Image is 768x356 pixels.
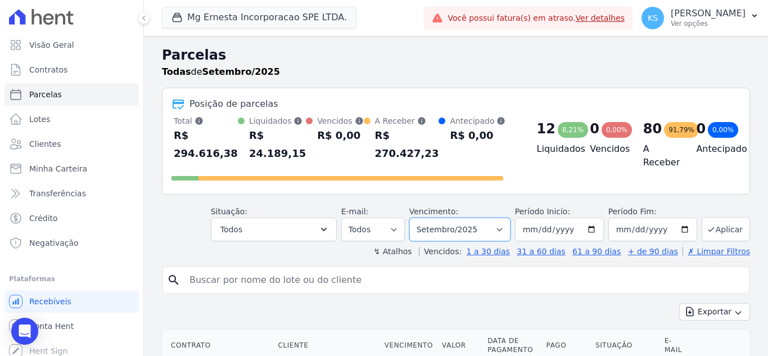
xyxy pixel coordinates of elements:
div: 0,00% [708,122,738,138]
div: Total [174,115,238,127]
div: R$ 24.189,15 [249,127,306,163]
span: Recebíveis [29,296,71,307]
span: Clientes [29,138,61,150]
label: Situação: [211,207,247,216]
a: + de 90 dias [628,247,678,256]
label: Período Fim: [608,206,697,218]
div: 0 [590,120,599,138]
div: 91,79% [664,122,699,138]
div: Open Intercom Messenger [11,318,38,345]
span: Contratos [29,64,67,75]
a: 61 a 90 dias [572,247,621,256]
label: Vencidos: [419,247,462,256]
label: ↯ Atalhos [373,247,412,256]
span: Crédito [29,213,58,224]
div: Vencidos [317,115,363,127]
a: Lotes [4,108,139,130]
input: Buscar por nome do lote ou do cliente [183,269,745,291]
span: Transferências [29,188,86,199]
p: [PERSON_NAME] [671,8,746,19]
a: Conta Hent [4,315,139,337]
div: A Receber [375,115,439,127]
a: Ver detalhes [576,13,625,22]
div: 12 [537,120,555,138]
p: de [162,65,280,79]
h2: Parcelas [162,45,750,65]
span: Visão Geral [29,39,74,51]
strong: Todas [162,66,191,77]
button: Mg Ernesta Incorporacao SPE LTDA. [162,7,356,28]
i: search [167,273,180,287]
div: Antecipado [450,115,505,127]
div: 8,21% [558,122,588,138]
div: Liquidados [249,115,306,127]
a: Negativação [4,232,139,254]
span: KS [648,14,658,22]
h4: Vencidos [590,142,625,156]
span: Parcelas [29,89,62,100]
button: Exportar [679,303,750,321]
span: Minha Carteira [29,163,87,174]
a: Contratos [4,58,139,81]
a: Clientes [4,133,139,155]
button: Todos [211,218,337,241]
a: Crédito [4,207,139,229]
a: 31 a 60 dias [517,247,565,256]
div: 80 [643,120,662,138]
div: 0 [696,120,706,138]
a: ✗ Limpar Filtros [683,247,750,256]
label: Vencimento: [409,207,458,216]
a: Recebíveis [4,290,139,313]
div: R$ 0,00 [317,127,363,145]
h4: Liquidados [537,142,572,156]
h4: Antecipado [696,142,731,156]
div: R$ 0,00 [450,127,505,145]
p: Ver opções [671,19,746,28]
button: Aplicar [702,217,750,241]
a: Parcelas [4,83,139,106]
button: KS [PERSON_NAME] Ver opções [633,2,768,34]
div: R$ 294.616,38 [174,127,238,163]
span: Conta Hent [29,321,74,332]
a: Transferências [4,182,139,205]
span: Você possui fatura(s) em atraso. [448,12,625,24]
span: Lotes [29,114,51,125]
label: E-mail: [341,207,369,216]
div: Posição de parcelas [189,97,278,111]
a: Visão Geral [4,34,139,56]
strong: Setembro/2025 [202,66,280,77]
a: 1 a 30 dias [467,247,510,256]
div: Plataformas [9,272,134,286]
span: Negativação [29,237,79,249]
div: R$ 270.427,23 [375,127,439,163]
span: Todos [220,223,242,236]
div: 0,00% [602,122,632,138]
a: Minha Carteira [4,157,139,180]
label: Período Inicío: [515,207,570,216]
h4: A Receber [643,142,679,169]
